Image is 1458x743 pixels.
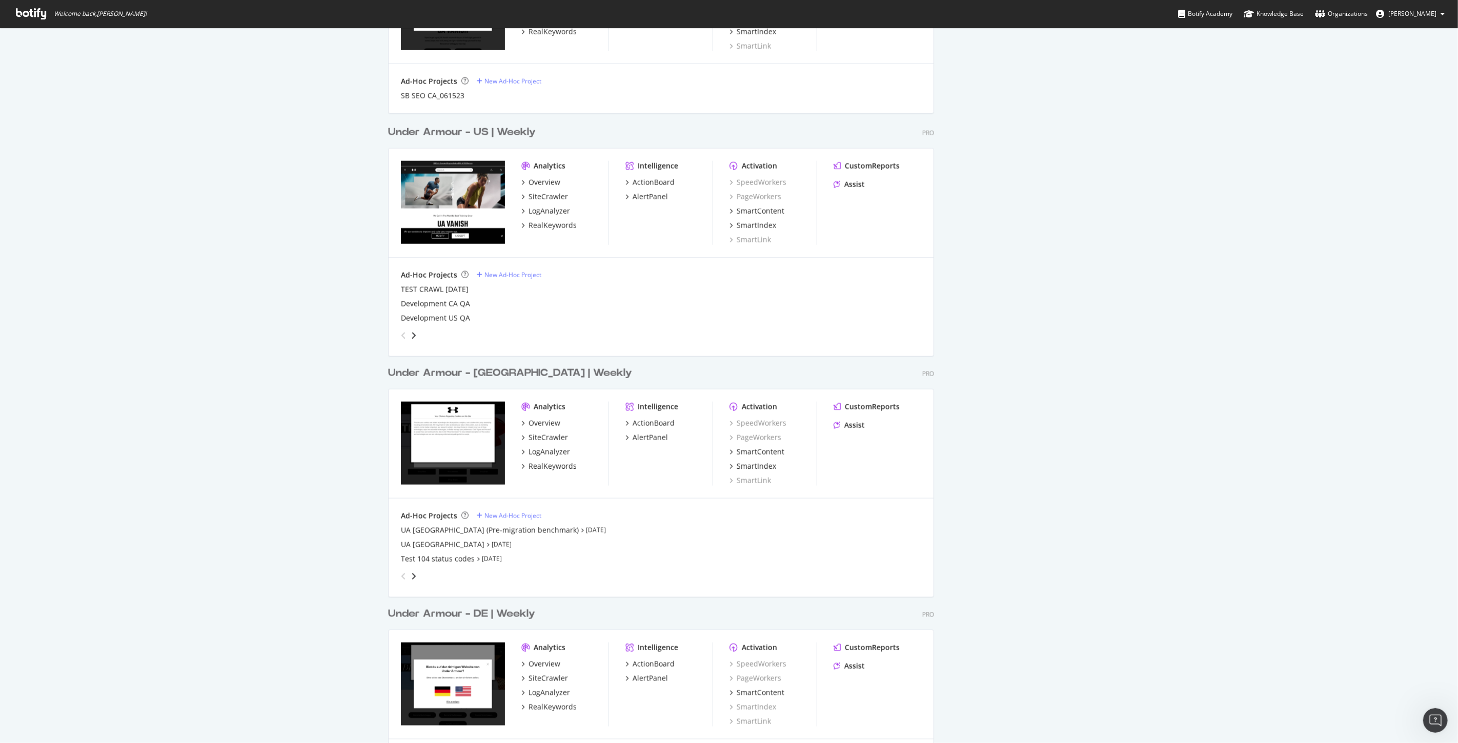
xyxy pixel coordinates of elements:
[834,402,900,412] a: CustomReports
[401,313,470,323] a: Development US QA
[834,420,865,430] a: Assist
[484,511,541,520] div: New Ad-Hoc Project
[521,702,577,712] a: RealKeywords
[401,511,457,521] div: Ad-Hoc Projects
[730,432,781,443] div: PageWorkers
[730,192,781,202] div: PageWorkers
[730,447,784,457] a: SmartContent
[1423,708,1448,733] iframe: Intercom live chat
[633,659,675,669] div: ActionBoard
[625,432,668,443] a: AlertPanel
[529,447,570,457] div: LogAnalyzer
[633,432,668,443] div: AlertPanel
[737,461,776,471] div: SmartIndex
[730,206,784,216] a: SmartContent
[521,461,577,471] a: RealKeywords
[730,476,771,486] div: SmartLink
[1315,9,1368,19] div: Organizations
[730,418,786,428] div: SpeedWorkers
[742,643,777,653] div: Activation
[534,643,565,653] div: Analytics
[410,571,417,582] div: angle-right
[529,702,577,712] div: RealKeywords
[625,418,675,428] a: ActionBoard
[638,161,678,171] div: Intelligence
[521,220,577,231] a: RealKeywords
[730,41,771,51] a: SmartLink
[737,206,784,216] div: SmartContent
[638,402,678,412] div: Intelligence
[521,688,570,698] a: LogAnalyzer
[845,643,900,653] div: CustomReports
[529,659,560,669] div: Overview
[834,161,900,171] a: CustomReports
[521,673,568,684] a: SiteCrawler
[730,659,786,669] a: SpeedWorkers
[737,220,776,231] div: SmartIndex
[521,659,560,669] a: Overview
[477,511,541,520] a: New Ad-Hoc Project
[834,179,865,190] a: Assist
[730,716,771,727] a: SmartLink
[844,661,865,671] div: Assist
[633,418,675,428] div: ActionBoard
[401,270,457,280] div: Ad-Hoc Projects
[834,643,900,653] a: CustomReports
[529,177,560,188] div: Overview
[1388,9,1436,18] span: David Drey
[529,688,570,698] div: LogAnalyzer
[388,125,540,140] a: Under Armour - US | Weekly
[521,27,577,37] a: RealKeywords
[529,418,560,428] div: Overview
[401,161,505,244] img: www.underarmour.com/en-us
[529,461,577,471] div: RealKeywords
[1368,6,1453,22] button: [PERSON_NAME]
[633,192,668,202] div: AlertPanel
[388,607,535,622] div: Under Armour - DE | Weekly
[477,271,541,279] a: New Ad-Hoc Project
[586,526,606,534] a: [DATE]
[638,643,678,653] div: Intelligence
[737,447,784,457] div: SmartContent
[730,702,776,712] a: SmartIndex
[401,554,475,564] a: Test 104 status codes
[521,447,570,457] a: LogAnalyzer
[737,27,776,37] div: SmartIndex
[742,161,777,171] div: Activation
[401,91,464,101] div: SB SEO CA_061523
[388,366,636,381] a: Under Armour - [GEOGRAPHIC_DATA] | Weekly
[633,177,675,188] div: ActionBoard
[401,540,484,550] a: UA [GEOGRAPHIC_DATA]
[922,369,934,378] div: Pro
[730,177,786,188] div: SpeedWorkers
[730,235,771,245] a: SmartLink
[730,673,781,684] a: PageWorkers
[401,284,469,295] a: TEST CRAWL [DATE]
[625,177,675,188] a: ActionBoard
[737,688,784,698] div: SmartContent
[844,420,865,430] div: Assist
[844,179,865,190] div: Assist
[529,220,577,231] div: RealKeywords
[534,161,565,171] div: Analytics
[625,659,675,669] a: ActionBoard
[401,402,505,485] img: www.underarmour.co.uk
[529,27,577,37] div: RealKeywords
[633,673,668,684] div: AlertPanel
[730,461,776,471] a: SmartIndex
[834,661,865,671] a: Assist
[401,299,470,309] a: Development CA QA
[529,432,568,443] div: SiteCrawler
[845,161,900,171] div: CustomReports
[529,673,568,684] div: SiteCrawler
[54,10,147,18] span: Welcome back, [PERSON_NAME] !
[625,192,668,202] a: AlertPanel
